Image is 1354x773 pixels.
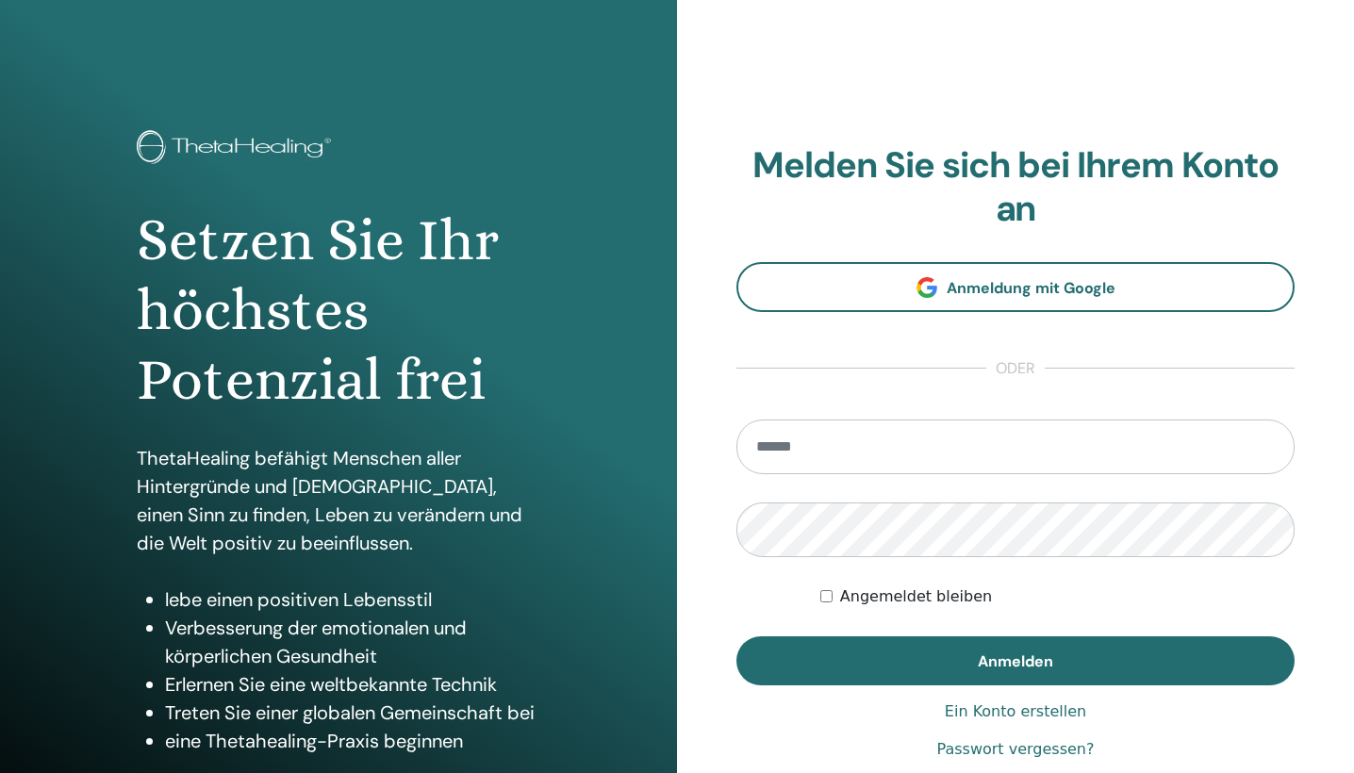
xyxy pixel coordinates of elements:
[937,738,1095,761] a: Passwort vergessen?
[840,585,992,608] label: Angemeldet bleiben
[137,444,541,557] p: ThetaHealing befähigt Menschen aller Hintergründe und [DEMOGRAPHIC_DATA], einen Sinn zu finden, L...
[165,727,541,755] li: eine Thetahealing-Praxis beginnen
[137,206,541,416] h1: Setzen Sie Ihr höchstes Potenzial frei
[947,278,1115,298] span: Anmeldung mit Google
[165,585,541,614] li: lebe einen positiven Lebensstil
[165,670,541,699] li: Erlernen Sie eine weltbekannte Technik
[820,585,1295,608] div: Keep me authenticated indefinitely or until I manually logout
[736,636,1295,685] button: Anmelden
[165,614,541,670] li: Verbesserung der emotionalen und körperlichen Gesundheit
[986,357,1045,380] span: oder
[736,144,1295,230] h2: Melden Sie sich bei Ihrem Konto an
[945,700,1086,723] a: Ein Konto erstellen
[165,699,541,727] li: Treten Sie einer globalen Gemeinschaft bei
[978,651,1053,671] span: Anmelden
[736,262,1295,312] a: Anmeldung mit Google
